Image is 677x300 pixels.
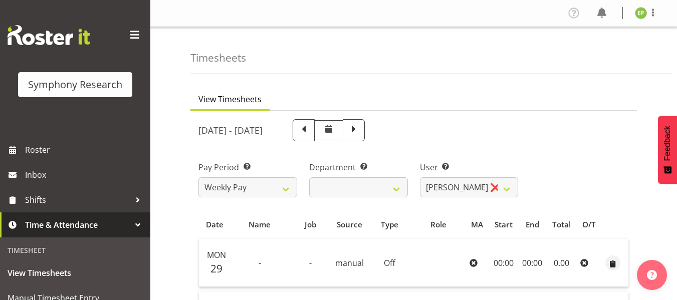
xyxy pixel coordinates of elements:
img: Rosterit website logo [8,25,90,45]
span: View Timesheets [8,265,143,280]
td: 00:00 [518,239,546,287]
span: Inbox [25,167,145,182]
h5: [DATE] - [DATE] [198,125,263,136]
span: End [526,219,539,230]
span: Mon [207,249,226,260]
span: Name [249,219,271,230]
span: - [309,257,312,268]
a: View Timesheets [3,260,148,285]
span: Type [381,219,398,230]
span: MA [471,219,483,230]
span: manual [335,257,364,268]
span: 29 [210,261,222,275]
span: Role [430,219,446,230]
span: Shifts [25,192,130,207]
img: help-xxl-2.png [647,270,657,280]
span: Total [552,219,571,230]
span: Date [206,219,223,230]
td: Off [368,239,411,287]
span: Time & Attendance [25,217,130,232]
td: 00:00 [489,239,519,287]
span: Roster [25,142,145,157]
span: Job [305,219,316,230]
span: Source [337,219,362,230]
span: - [259,257,261,268]
span: Feedback [663,126,672,161]
label: Department [309,161,408,173]
div: Symphony Research [28,77,122,92]
button: Feedback - Show survey [658,116,677,184]
span: View Timesheets [198,93,262,105]
span: Start [495,219,513,230]
div: Timesheet [3,240,148,260]
h4: Timesheets [190,52,246,64]
label: Pay Period [198,161,297,173]
img: ellie-preston11924.jpg [635,7,647,19]
td: 0.00 [546,239,576,287]
span: O/T [582,219,596,230]
label: User [420,161,519,173]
